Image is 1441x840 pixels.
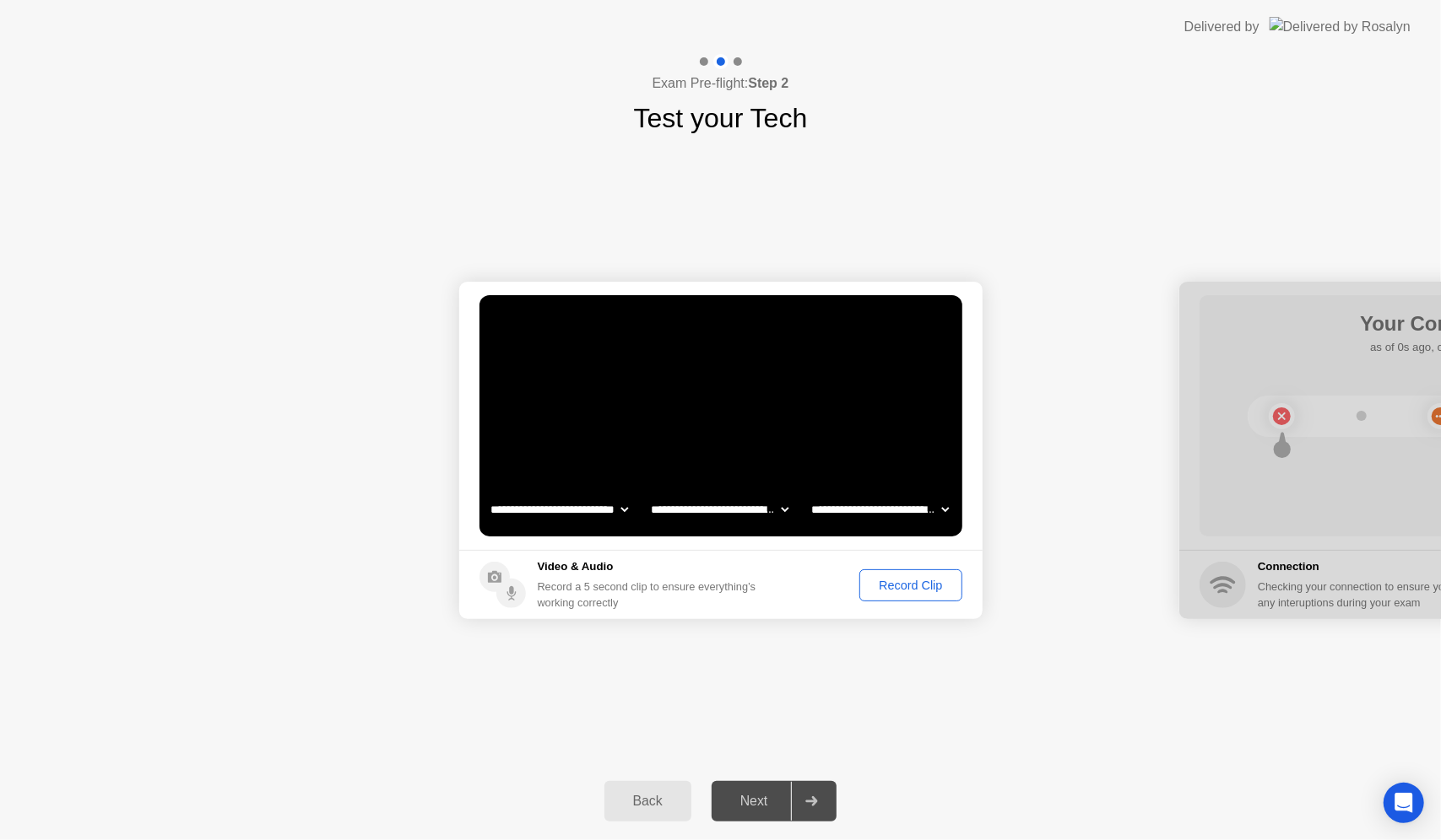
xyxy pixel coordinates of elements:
[538,558,763,575] h5: Video & Audio
[647,493,792,526] select: Available speakers
[712,781,837,821] button: Next
[653,73,789,94] h4: Exam Pre-flight:
[808,493,952,526] select: Available microphones
[865,579,956,592] div: Record Clip
[1184,17,1260,37] div: Delivered by
[634,98,808,138] h1: Test your Tech
[717,794,792,809] div: Next
[859,569,962,601] button: Record Clip
[538,579,763,611] div: Record a 5 second clip to ensure everything’s working correctly
[609,794,686,809] div: Back
[748,76,788,90] b: Step 2
[1384,783,1424,823] div: Open Intercom Messenger
[1270,17,1411,36] img: Delivered by Rosalyn
[604,781,691,821] button: Back
[487,493,631,526] select: Available cameras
